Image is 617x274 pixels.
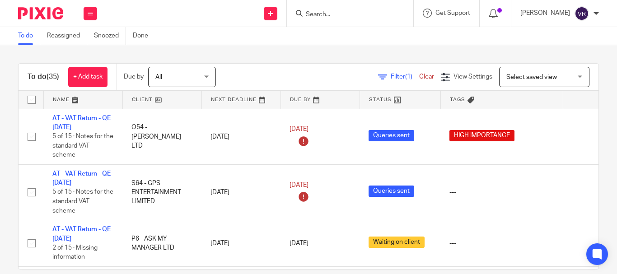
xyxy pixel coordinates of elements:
td: [DATE] [201,164,280,220]
a: AT - VAT Return - QE [DATE] [52,171,111,186]
span: View Settings [453,74,492,80]
span: (1) [405,74,412,80]
span: [DATE] [290,126,308,133]
p: [PERSON_NAME] [520,9,570,18]
span: 5 of 15 · Notes for the standard VAT scheme [52,189,113,214]
img: svg%3E [575,6,589,21]
a: + Add task [68,67,108,87]
div: --- [449,239,554,248]
span: (35) [47,73,59,80]
a: Reassigned [47,27,87,45]
span: [DATE] [290,240,308,246]
span: 2 of 15 · Missing information [52,245,98,260]
span: Queries sent [369,130,414,141]
a: AT - VAT Return - QE [DATE] [52,226,111,241]
a: Snoozed [94,27,126,45]
span: Tags [450,97,465,102]
span: Queries sent [369,186,414,197]
a: Clear [419,74,434,80]
a: AT - VAT Return - QE [DATE] [52,115,111,130]
input: Search [305,11,386,19]
span: 5 of 15 · Notes for the standard VAT scheme [52,133,113,158]
div: --- [449,188,554,197]
td: P6 - ASK MY MANAGER LTD [122,220,201,267]
img: Pixie [18,7,63,19]
h1: To do [28,72,59,82]
p: Due by [124,72,144,81]
span: Select saved view [506,74,557,80]
span: Filter [391,74,419,80]
span: [DATE] [290,182,308,188]
td: S64 - GPS ENTERTAINMENT LIMITED [122,164,201,220]
td: O54 - [PERSON_NAME] LTD [122,109,201,164]
td: [DATE] [201,109,280,164]
a: To do [18,27,40,45]
span: All [155,74,162,80]
span: HIGH IMPORTANCE [449,130,514,141]
td: [DATE] [201,220,280,267]
a: Done [133,27,155,45]
span: Waiting on client [369,237,425,248]
span: Get Support [435,10,470,16]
